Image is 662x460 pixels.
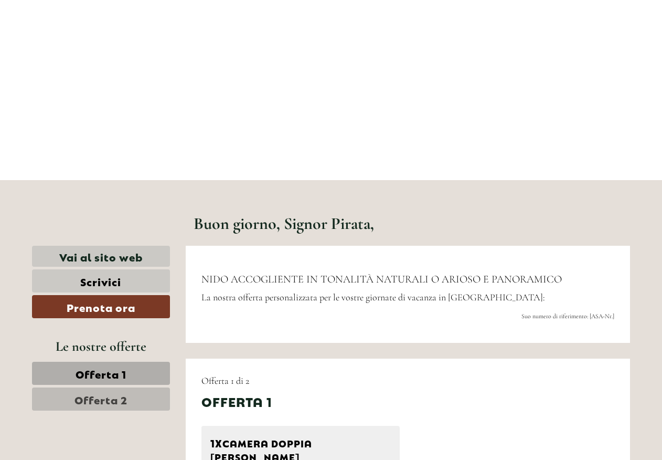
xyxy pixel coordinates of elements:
[32,269,170,292] a: Scrivici
[32,295,170,318] a: Prenota ora
[183,8,231,26] div: venerdì
[32,337,170,356] div: Le nostre offerte
[521,312,614,320] span: Suo numero di riferimento: [ASA-Nr.]
[210,435,222,449] b: 1x
[76,366,126,381] span: Offerta 1
[201,291,545,303] span: La nostra offerta personalizzata per le vostre giornate di vacanza in [GEOGRAPHIC_DATA]:
[32,246,170,267] a: Vai al sito web
[201,392,272,410] div: Offerta 1
[351,272,413,295] button: Invia
[194,214,374,233] h1: Buon giorno, Signor Pirata,
[16,30,140,39] div: [GEOGRAPHIC_DATA]
[201,375,249,386] span: Offerta 1 di 2
[201,273,562,286] span: NIDO ACCOGLIENTE IN TONALITÀ NATURALI O ARIOSO E PANORAMICO
[8,28,145,60] div: Buon giorno, come possiamo aiutarla?
[16,51,140,58] small: 11:51
[74,392,127,406] span: Offerta 2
